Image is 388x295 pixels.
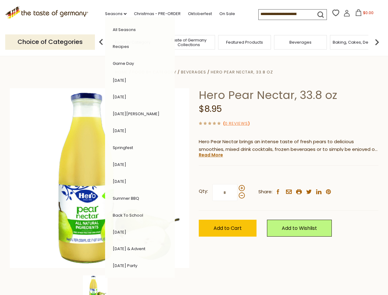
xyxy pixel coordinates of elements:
a: Taste of Germany Collections [164,38,213,47]
a: Baking, Cakes, Desserts [333,40,380,45]
img: previous arrow [95,36,107,48]
a: Featured Products [226,40,263,45]
a: Oktoberfest [188,10,212,17]
a: Add to Wishlist [267,220,332,237]
p: Choice of Categories [5,34,95,49]
a: All Seasons [113,27,136,33]
a: [DATE] [113,229,126,235]
a: Game Day [113,61,134,66]
img: Hero Pear Nectar, 33.8 oz [10,88,190,268]
input: Qty: [212,184,237,201]
span: ( ) [223,120,250,126]
a: 0 Reviews [225,120,248,127]
a: [DATE] [113,94,126,100]
button: Add to Cart [199,220,257,237]
img: next arrow [371,36,383,48]
button: $0.00 [351,9,378,18]
a: Read More [199,152,223,158]
a: [DATE] [113,77,126,83]
h1: Hero Pear Nectar, 33.8 oz [199,88,378,102]
a: [DATE] Party [113,263,137,269]
a: [DATE][PERSON_NAME] [113,111,159,117]
strong: Qty: [199,187,208,195]
a: Hero Pear Nectar, 33.8 oz [211,69,273,75]
span: Add to Cart [214,225,242,232]
a: [DATE] & Advent [113,246,145,252]
a: Beverages [181,69,206,75]
a: On Sale [219,10,235,17]
a: Beverages [289,40,312,45]
a: [DATE] [113,179,126,184]
span: $0.00 [363,10,374,15]
a: Summer BBQ [113,195,139,201]
span: $8.95 [199,103,222,115]
p: Hero Pear Nectar brings an intense taste of fresh pears to delicious smoothies, mixed drink cockt... [199,138,378,153]
span: Share: [258,188,272,196]
a: Back to School [113,212,143,218]
a: Christmas - PRE-ORDER [134,10,181,17]
a: [DATE] [113,128,126,134]
a: [DATE] [113,162,126,167]
a: Seasons [105,10,127,17]
a: Recipes [113,44,129,49]
a: Springfest [113,145,133,151]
